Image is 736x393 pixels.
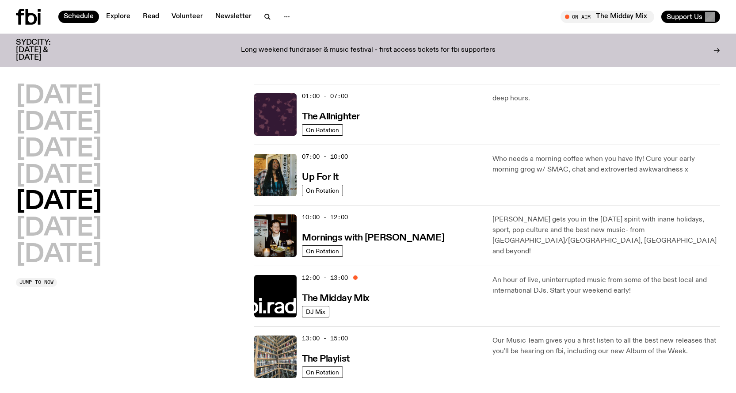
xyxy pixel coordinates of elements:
button: Support Us [661,11,720,23]
a: Read [137,11,164,23]
p: An hour of live, uninterrupted music from some of the best local and international DJs. Start you... [492,275,720,296]
a: On Rotation [302,245,343,257]
span: DJ Mix [306,308,325,315]
button: On AirThe Midday Mix [561,11,654,23]
p: Who needs a morning coffee when you have Ify! Cure your early morning grog w/ SMAC, chat and extr... [492,154,720,175]
a: Schedule [58,11,99,23]
span: 12:00 - 13:00 [302,274,348,282]
h3: SYDCITY: [DATE] & [DATE] [16,39,72,61]
a: On Rotation [302,366,343,378]
a: The Midday Mix [302,292,370,303]
img: A corner shot of the fbi music library [254,336,297,378]
h3: Up For It [302,173,339,182]
a: The Allnighter [302,111,360,122]
button: [DATE] [16,243,102,267]
img: Ify - a Brown Skin girl with black braided twists, looking up to the side with her tongue stickin... [254,154,297,196]
button: [DATE] [16,137,102,162]
button: [DATE] [16,216,102,241]
a: On Rotation [302,124,343,136]
a: Up For It [302,171,339,182]
h3: Mornings with [PERSON_NAME] [302,233,444,243]
p: deep hours. [492,93,720,104]
h3: The Allnighter [302,112,360,122]
a: Volunteer [166,11,208,23]
p: Long weekend fundraiser & music festival - first access tickets for fbi supporters [241,46,496,54]
span: Support Us [667,13,702,21]
span: 10:00 - 12:00 [302,213,348,221]
span: On Rotation [306,248,339,254]
a: On Rotation [302,185,343,196]
a: Explore [101,11,136,23]
span: On Rotation [306,187,339,194]
h3: The Midday Mix [302,294,370,303]
button: [DATE] [16,84,102,109]
span: On Rotation [306,126,339,133]
button: Jump to now [16,278,57,287]
button: [DATE] [16,111,102,135]
a: Newsletter [210,11,257,23]
span: 13:00 - 15:00 [302,334,348,343]
h3: The Playlist [302,355,350,364]
button: [DATE] [16,164,102,188]
p: Our Music Team gives you a first listen to all the best new releases that you'll be hearing on fb... [492,336,720,357]
span: 07:00 - 10:00 [302,153,348,161]
a: DJ Mix [302,306,329,317]
img: Sam blankly stares at the camera, brightly lit by a camera flash wearing a hat collared shirt and... [254,214,297,257]
p: [PERSON_NAME] gets you in the [DATE] spirit with inane holidays, sport, pop culture and the best ... [492,214,720,257]
span: Jump to now [19,280,53,285]
button: [DATE] [16,190,102,214]
a: Mornings with [PERSON_NAME] [302,232,444,243]
span: On Rotation [306,369,339,375]
a: The Playlist [302,353,350,364]
span: 01:00 - 07:00 [302,92,348,100]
